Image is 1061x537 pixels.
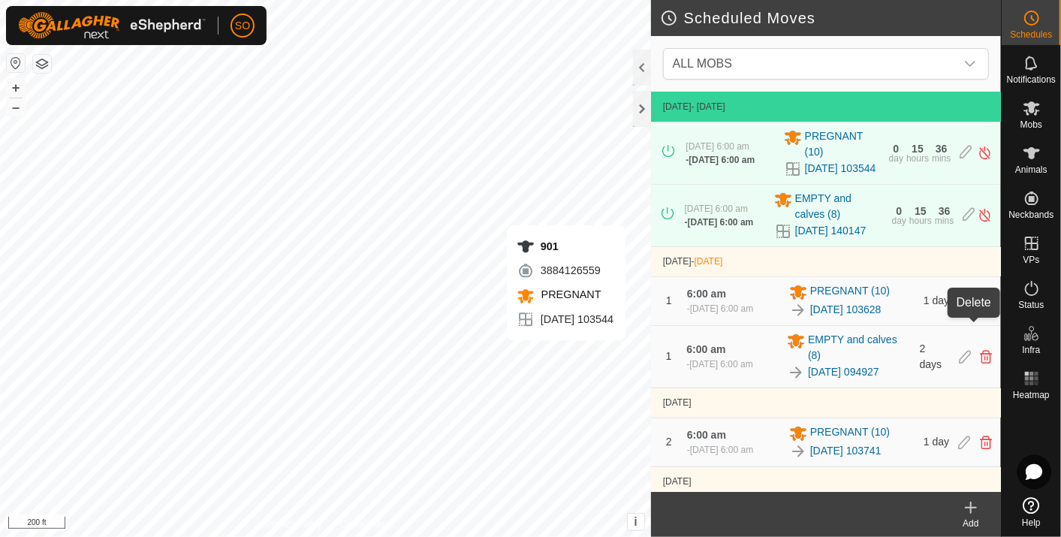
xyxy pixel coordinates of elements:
[932,154,951,163] div: mins
[235,18,250,34] span: SO
[684,204,747,214] span: [DATE] 6:00 am
[7,54,25,72] button: Reset Map
[808,364,879,380] a: [DATE] 094927
[663,397,692,408] span: [DATE]
[893,143,899,154] div: 0
[808,332,911,364] span: EMPTY and calves (8)
[690,445,753,455] span: [DATE] 6:00 am
[920,342,942,370] span: 2 days
[915,206,927,216] div: 15
[912,143,924,154] div: 15
[667,49,955,79] span: ALL MOBS
[692,101,725,112] span: - [DATE]
[935,216,954,225] div: mins
[810,424,890,442] span: PREGNANT (10)
[1015,165,1047,174] span: Animals
[663,256,692,267] span: [DATE]
[686,153,755,167] div: -
[787,364,805,382] img: To
[660,9,1001,27] h2: Scheduled Moves
[889,154,903,163] div: day
[1002,491,1061,533] a: Help
[686,343,725,355] span: 6:00 am
[634,515,637,528] span: i
[805,128,880,160] span: PREGNANT (10)
[936,143,948,154] div: 36
[517,311,613,329] div: [DATE] 103544
[978,145,992,161] img: Turn off schedule move
[810,443,882,459] a: [DATE] 103741
[1022,518,1041,527] span: Help
[666,350,672,362] span: 1
[978,207,992,223] img: Turn off schedule move
[955,49,985,79] div: dropdown trigger
[689,359,752,370] span: [DATE] 6:00 am
[924,294,949,306] span: 1 day
[663,101,692,112] span: [DATE]
[18,12,206,39] img: Gallagher Logo
[690,303,753,314] span: [DATE] 6:00 am
[1013,391,1050,400] span: Heatmap
[892,216,906,225] div: day
[687,217,753,228] span: [DATE] 6:00 am
[795,223,867,239] a: [DATE] 140147
[517,237,613,255] div: 901
[628,514,644,530] button: i
[7,98,25,116] button: –
[266,517,322,531] a: Privacy Policy
[906,154,929,163] div: hours
[663,476,692,487] span: [DATE]
[789,442,807,460] img: To
[687,288,726,300] span: 6:00 am
[1022,345,1040,354] span: Infra
[805,161,876,176] a: [DATE] 103544
[692,256,723,267] span: -
[687,429,726,441] span: 6:00 am
[33,55,51,73] button: Map Layers
[1020,120,1042,129] span: Mobs
[686,141,749,152] span: [DATE] 6:00 am
[684,216,753,229] div: -
[673,57,732,70] span: ALL MOBS
[687,443,753,457] div: -
[517,261,613,279] div: 3884126559
[538,288,601,300] span: PREGNANT
[687,302,753,315] div: -
[1010,30,1052,39] span: Schedules
[686,357,752,371] div: -
[924,436,949,448] span: 1 day
[909,216,932,225] div: hours
[666,436,672,448] span: 2
[7,79,25,97] button: +
[939,206,951,216] div: 36
[1018,300,1044,309] span: Status
[666,294,672,306] span: 1
[941,517,1001,530] div: Add
[689,155,755,165] span: [DATE] 6:00 am
[789,301,807,319] img: To
[810,283,890,301] span: PREGNANT (10)
[1007,75,1056,84] span: Notifications
[1008,210,1053,219] span: Neckbands
[810,302,882,318] a: [DATE] 103628
[340,517,384,531] a: Contact Us
[896,206,902,216] div: 0
[695,256,723,267] span: [DATE]
[1023,255,1039,264] span: VPs
[795,191,883,222] span: EMPTY and calves (8)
